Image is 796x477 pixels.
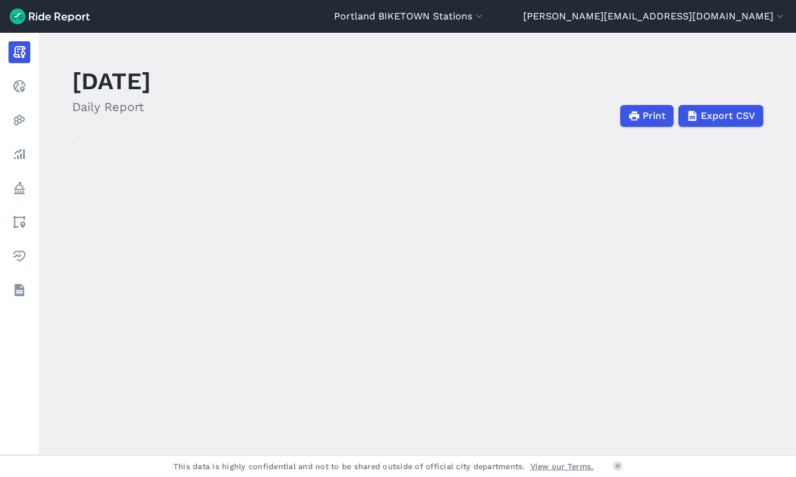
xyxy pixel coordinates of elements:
button: Print [620,105,674,127]
a: Analyze [8,143,30,165]
button: Export CSV [678,105,763,127]
a: Heatmaps [8,109,30,131]
a: Report [8,41,30,63]
span: Print [643,109,666,123]
a: Policy [8,177,30,199]
a: Health [8,245,30,267]
button: Portland BIKETOWN Stations [334,9,485,24]
h1: [DATE] [72,64,151,98]
img: Ride Report [10,8,90,24]
span: Export CSV [701,109,755,123]
a: Areas [8,211,30,233]
a: Datasets [8,279,30,301]
button: [PERSON_NAME][EMAIL_ADDRESS][DOMAIN_NAME] [523,9,786,24]
a: Realtime [8,75,30,97]
a: View our Terms. [530,461,594,472]
h2: Daily Report [72,98,151,116]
